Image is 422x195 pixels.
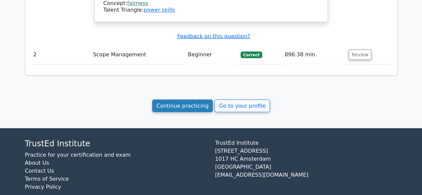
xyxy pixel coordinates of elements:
a: Privacy Policy [25,183,61,190]
button: Review [349,49,371,60]
a: About Us [25,159,49,166]
a: Continue practicing [152,99,213,112]
a: Contact Us [25,167,54,174]
a: Terms of Service [25,175,69,182]
td: 2 [31,45,90,64]
span: Correct [241,51,262,58]
td: Scope Management [90,45,185,64]
a: Practice for your certification and exam [25,151,131,158]
td: 896:38 min. [282,45,346,64]
a: Go to your profile [215,99,270,112]
a: power skills [143,7,175,13]
td: Beginner [185,45,238,64]
a: Feedback on this question? [177,33,250,39]
h4: TrustEd Institute [25,139,207,148]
